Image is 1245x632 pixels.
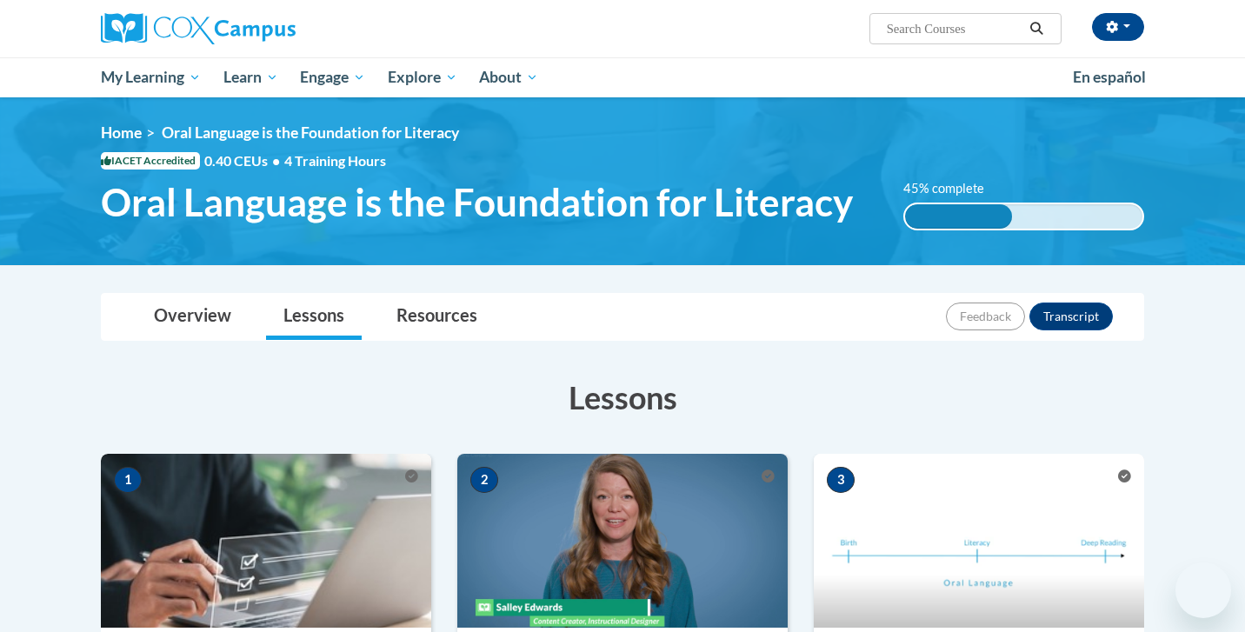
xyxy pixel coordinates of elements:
[223,67,278,88] span: Learn
[266,294,362,340] a: Lessons
[212,57,290,97] a: Learn
[101,13,431,44] a: Cox Campus
[300,67,365,88] span: Engage
[814,454,1144,628] img: Course Image
[75,57,1170,97] div: Main menu
[1092,13,1144,41] button: Account Settings
[1175,562,1231,618] iframe: Button to launch messaging window
[289,57,376,97] a: Engage
[946,303,1025,330] button: Feedback
[1029,23,1045,36] i: 
[136,294,249,340] a: Overview
[101,376,1144,419] h3: Lessons
[101,123,142,142] a: Home
[101,454,431,628] img: Course Image
[90,57,212,97] a: My Learning
[457,454,788,628] img: Course Image
[470,467,498,493] span: 2
[379,294,495,340] a: Resources
[1062,59,1157,96] a: En español
[827,467,855,493] span: 3
[376,57,469,97] a: Explore
[204,151,284,170] span: 0.40 CEUs
[272,152,280,169] span: •
[905,204,1012,229] div: 45% complete
[1024,18,1050,39] button: Search
[469,57,550,97] a: About
[885,18,1024,39] input: Search Courses
[101,13,296,44] img: Cox Campus
[101,67,201,88] span: My Learning
[101,179,853,225] span: Oral Language is the Foundation for Literacy
[388,67,457,88] span: Explore
[101,152,200,170] span: IACET Accredited
[903,179,1003,198] label: 45% complete
[162,123,459,142] span: Oral Language is the Foundation for Literacy
[284,152,386,169] span: 4 Training Hours
[114,467,142,493] span: 1
[1073,68,1146,86] span: En español
[479,67,538,88] span: About
[1029,303,1113,330] button: Transcript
